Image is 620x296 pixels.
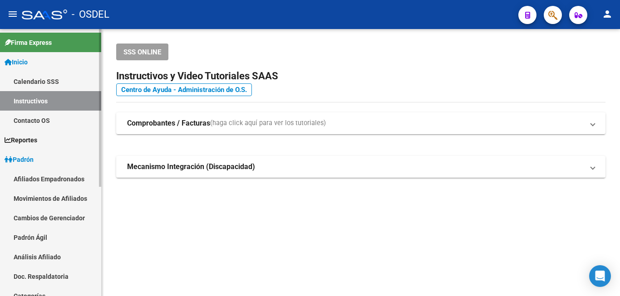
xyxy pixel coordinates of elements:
[116,44,168,60] button: SSS ONLINE
[116,156,605,178] mat-expansion-panel-header: Mecanismo Integración (Discapacidad)
[210,118,326,128] span: (haga click aquí para ver los tutoriales)
[5,57,28,67] span: Inicio
[5,135,37,145] span: Reportes
[7,9,18,19] mat-icon: menu
[602,9,613,19] mat-icon: person
[5,155,34,165] span: Padrón
[123,48,161,56] span: SSS ONLINE
[72,5,109,24] span: - OSDEL
[116,68,605,85] h2: Instructivos y Video Tutoriales SAAS
[116,112,605,134] mat-expansion-panel-header: Comprobantes / Facturas(haga click aquí para ver los tutoriales)
[127,162,255,172] strong: Mecanismo Integración (Discapacidad)
[5,38,52,48] span: Firma Express
[116,83,252,96] a: Centro de Ayuda - Administración de O.S.
[589,265,611,287] div: Open Intercom Messenger
[127,118,210,128] strong: Comprobantes / Facturas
